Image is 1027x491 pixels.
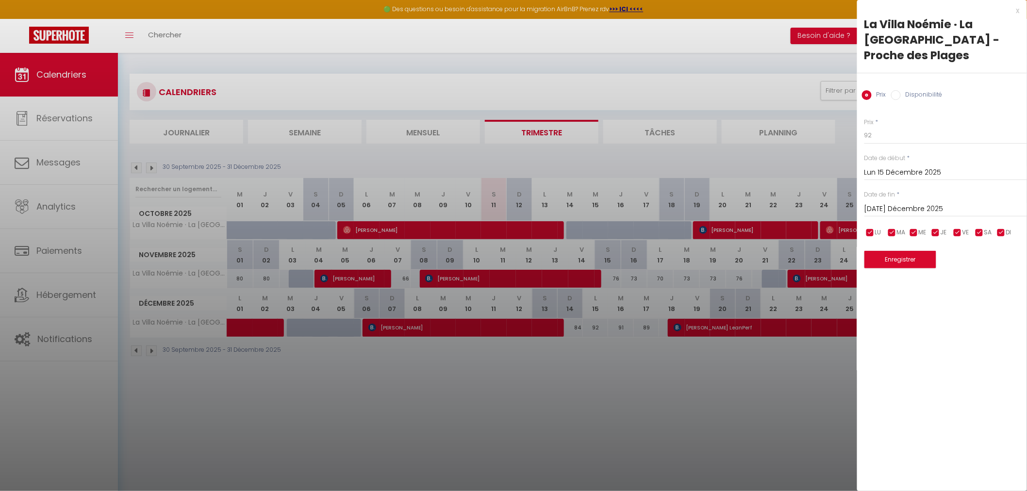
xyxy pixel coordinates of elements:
[962,228,969,237] span: VE
[864,118,874,127] label: Prix
[984,228,992,237] span: SA
[864,16,1020,63] div: La Villa Noémie · La [GEOGRAPHIC_DATA] - Proche des Plages
[941,228,947,237] span: JE
[1006,228,1011,237] span: DI
[872,90,886,101] label: Prix
[864,251,936,268] button: Enregistrer
[897,228,906,237] span: MA
[864,154,906,163] label: Date de début
[901,90,943,101] label: Disponibilité
[919,228,927,237] span: ME
[857,5,1020,16] div: x
[875,228,881,237] span: LU
[864,190,895,199] label: Date de fin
